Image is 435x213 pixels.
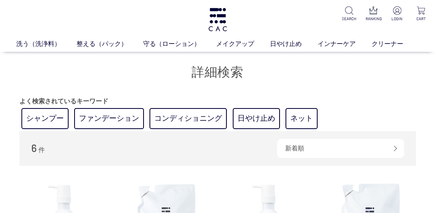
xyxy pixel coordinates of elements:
a: 守る（ローション） [143,39,216,49]
a: 日やけ止め [233,108,280,129]
span: 6 [31,142,37,154]
div: 新着順 [277,139,404,158]
a: クリーナー [372,39,419,49]
p: SEARCH [342,16,357,22]
a: LOGIN [389,6,405,22]
a: コンディショニング [149,108,227,129]
span: 件 [38,146,45,153]
a: CART [413,6,429,22]
a: SEARCH [342,6,357,22]
a: 日やけ止め [270,39,318,49]
p: よく検索されているキーワード [19,97,416,106]
a: ネット [286,108,318,129]
a: ファンデーション [74,108,144,129]
h1: 詳細検索 [19,64,416,81]
p: RANKING [366,16,381,22]
p: LOGIN [389,16,405,22]
img: logo [207,8,228,31]
p: CART [413,16,429,22]
a: シャンプー [21,108,69,129]
a: RANKING [366,6,381,22]
a: 整える（パック） [77,39,143,49]
a: メイクアップ [216,39,270,49]
a: 洗う（洗浄料） [16,39,77,49]
a: インナーケア [318,39,372,49]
